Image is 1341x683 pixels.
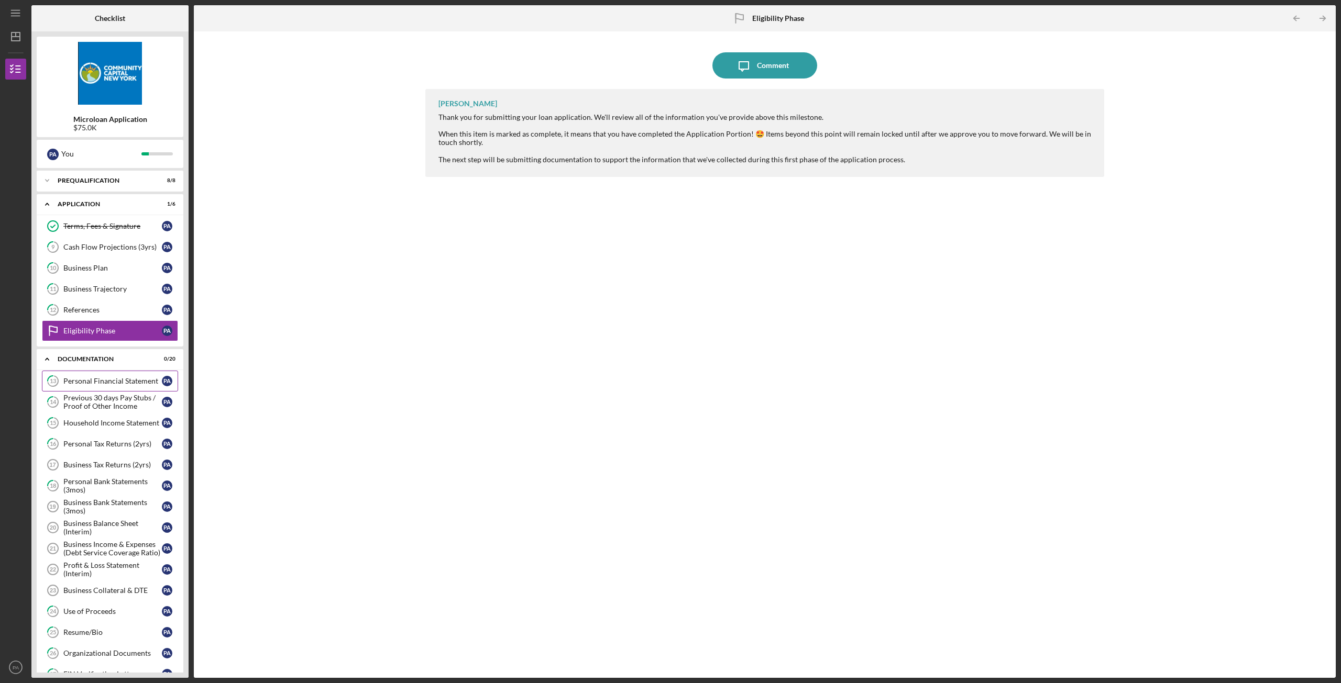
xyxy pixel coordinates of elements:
a: 13Personal Financial StatementPA [42,371,178,391]
tspan: 16 [50,441,57,447]
div: Prequalification [58,177,149,184]
tspan: 13 [50,378,56,385]
div: P A [162,585,172,596]
div: Resume/Bio [63,628,162,636]
tspan: 27 [50,671,57,678]
div: P A [162,397,172,407]
a: 11Business TrajectoryPA [42,278,178,299]
tspan: 10 [50,265,57,272]
div: P A [162,648,172,658]
a: 14Previous 30 days Pay Stubs / Proof of Other IncomePA [42,391,178,412]
a: Eligibility PhasePA [42,320,178,341]
b: Checklist [95,14,125,23]
a: 20Business Balance Sheet (Interim)PA [42,517,178,538]
div: Business Collateral & DTE [63,586,162,595]
tspan: 20 [50,524,56,531]
tspan: 19 [49,503,56,510]
tspan: 14 [50,399,57,406]
div: Use of Proceeds [63,607,162,615]
div: 8 / 8 [157,177,175,184]
b: Eligibility Phase [752,14,804,23]
a: 26Organizational DocumentsPA [42,643,178,664]
div: P A [162,480,172,491]
tspan: 21 [50,545,56,552]
a: 23Business Collateral & DTEPA [42,580,178,601]
tspan: 12 [50,307,56,313]
div: Business Income & Expenses (Debt Service Coverage Ratio) [63,540,162,557]
a: 16Personal Tax Returns (2yrs)PA [42,433,178,454]
div: Organizational Documents [63,649,162,657]
div: P A [162,606,172,617]
div: $75.0K [73,124,147,132]
div: P A [162,376,172,386]
div: You [61,145,141,163]
tspan: 9 [51,244,55,251]
button: Comment [712,52,817,79]
div: P A [162,284,172,294]
div: Business Plan [63,264,162,272]
a: 17Business Tax Returns (2yrs)PA [42,454,178,475]
img: Product logo [37,42,183,105]
a: 25Resume/BioPA [42,622,178,643]
div: P A [162,564,172,575]
a: 10Business PlanPA [42,257,178,278]
div: P A [162,263,172,273]
div: Documentation [58,356,149,362]
tspan: 25 [50,629,56,636]
div: P A [162,305,172,315]
div: Previous 30 days Pay Stubs / Proof of Other Income [63,394,162,410]
div: P A [162,460,172,470]
div: References [63,306,162,314]
div: P A [162,242,172,252]
a: 9Cash Flow Projections (3yrs)PA [42,237,178,257]
div: Business Balance Sheet (Interim) [63,519,162,536]
div: Terms, Fees & Signature [63,222,162,230]
tspan: 22 [50,566,56,573]
div: P A [47,149,59,160]
div: Personal Financial Statement [63,377,162,385]
div: P A [162,326,172,336]
a: 18Personal Bank Statements (3mos)PA [42,475,178,496]
tspan: 15 [50,420,56,427]
a: 22Profit & Loss Statement (Interim)PA [42,559,178,580]
div: P A [162,501,172,512]
div: Household Income Statement [63,419,162,427]
a: Terms, Fees & SignaturePA [42,216,178,237]
div: 1 / 6 [157,201,175,207]
tspan: 26 [50,650,57,657]
div: Comment [757,52,789,79]
div: Application [58,201,149,207]
tspan: 17 [49,462,56,468]
div: Business Trajectory [63,285,162,293]
button: PA [5,657,26,678]
a: 19Business Bank Statements (3mos)PA [42,496,178,517]
div: 0 / 20 [157,356,175,362]
div: P A [162,221,172,231]
b: Microloan Application [73,115,147,124]
div: [PERSON_NAME] [438,99,497,108]
a: 24Use of ProceedsPA [42,601,178,622]
div: Business Tax Returns (2yrs) [63,461,162,469]
div: P A [162,543,172,554]
div: P A [162,669,172,679]
a: 21Business Income & Expenses (Debt Service Coverage Ratio)PA [42,538,178,559]
a: 15Household Income StatementPA [42,412,178,433]
a: 12ReferencesPA [42,299,178,320]
tspan: 23 [50,587,56,594]
tspan: 24 [50,608,57,615]
tspan: 18 [50,483,56,489]
tspan: 11 [50,286,56,293]
div: Profit & Loss Statement (Interim) [63,561,162,578]
div: Personal Bank Statements (3mos) [63,477,162,494]
div: Eligibility Phase [63,327,162,335]
div: P A [162,418,172,428]
div: Thank you for submitting your loan application. We'll review all of the information you've provid... [438,113,1094,164]
div: Business Bank Statements (3mos) [63,498,162,515]
div: P A [162,627,172,637]
div: P A [162,522,172,533]
div: P A [162,439,172,449]
text: PA [13,665,19,670]
div: EIN Verification Letter [63,670,162,678]
div: Personal Tax Returns (2yrs) [63,440,162,448]
div: Cash Flow Projections (3yrs) [63,243,162,251]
